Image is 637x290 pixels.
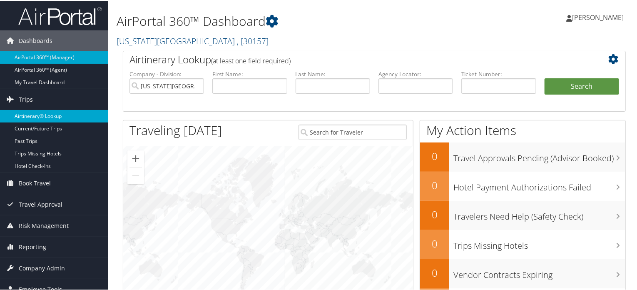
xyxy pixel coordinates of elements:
h1: AirPortal 360™ Dashboard [117,12,460,29]
span: Dashboards [19,30,52,50]
a: 0Travelers Need Help (Safety Check) [420,200,625,229]
h2: 0 [420,207,449,221]
button: Zoom in [127,150,144,166]
button: Zoom out [127,167,144,183]
h3: Hotel Payment Authorizations Failed [453,177,625,192]
span: Travel Approval [19,193,62,214]
a: 0Travel Approvals Pending (Advisor Booked) [420,142,625,171]
span: Risk Management [19,215,69,235]
h3: Trips Missing Hotels [453,235,625,251]
h2: 0 [420,148,449,162]
span: [PERSON_NAME] [572,12,624,21]
a: 0Vendor Contracts Expiring [420,258,625,287]
h2: 0 [420,236,449,250]
a: 0Trips Missing Hotels [420,229,625,258]
h3: Vendor Contracts Expiring [453,264,625,280]
label: First Name: [212,69,287,77]
label: Agency Locator: [378,69,453,77]
span: Reporting [19,236,46,257]
h3: Travelers Need Help (Safety Check) [453,206,625,222]
h2: Airtinerary Lookup [129,52,577,66]
label: Last Name: [296,69,370,77]
h2: 0 [420,265,449,279]
a: 0Hotel Payment Authorizations Failed [420,171,625,200]
img: airportal-logo.png [18,5,102,25]
h2: 0 [420,177,449,192]
span: Book Travel [19,172,51,193]
a: [US_STATE][GEOGRAPHIC_DATA] [117,35,269,46]
button: Search [545,77,619,94]
span: Trips [19,88,33,109]
label: Company - Division: [129,69,204,77]
a: [PERSON_NAME] [566,4,632,29]
span: (at least one field required) [211,55,291,65]
span: , [ 30157 ] [237,35,269,46]
h1: Traveling [DATE] [129,121,222,138]
label: Ticket Number: [461,69,536,77]
h3: Travel Approvals Pending (Advisor Booked) [453,147,625,163]
input: Search for Traveler [299,124,407,139]
h1: My Action Items [420,121,625,138]
span: Company Admin [19,257,65,278]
